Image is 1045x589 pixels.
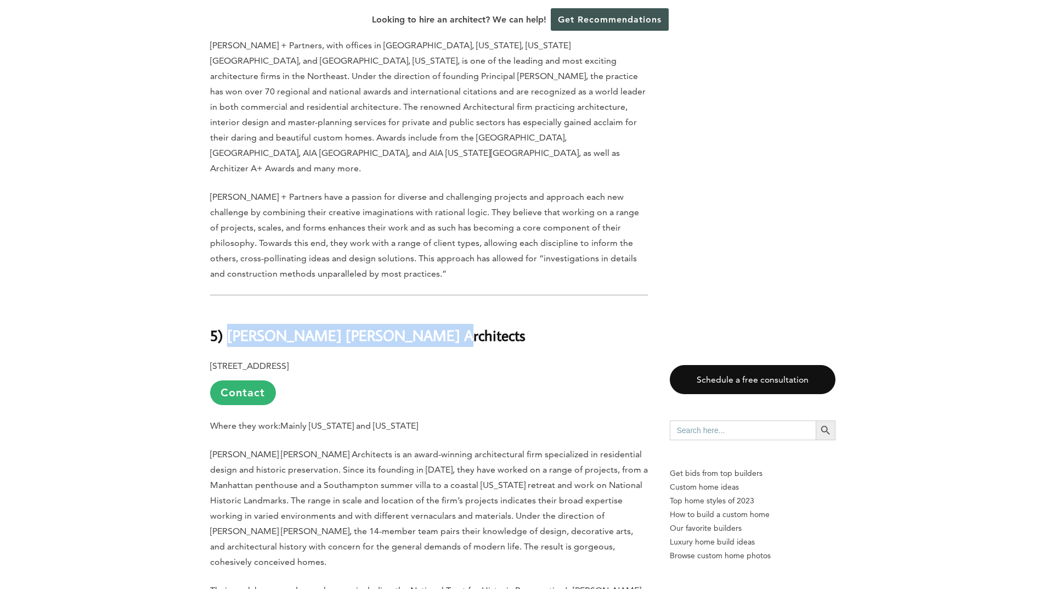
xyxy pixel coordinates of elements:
a: Luxury home build ideas [670,535,835,549]
span: [PERSON_NAME] + Partners have a passion for diverse and challenging projects and approach each ne... [210,192,639,279]
a: Schedule a free consultation [670,365,835,394]
svg: Search [820,424,832,436]
a: Get Recommendations [551,8,669,31]
a: Browse custom home photos [670,549,835,563]
p: Get bids from top builders [670,467,835,480]
span: Mainly [280,420,307,431]
a: Contact [210,380,276,405]
a: Top home styles of 2023 [670,494,835,508]
a: How to build a custom home [670,508,835,521]
span: [PERSON_NAME] + Partners, with offices in [GEOGRAPHIC_DATA], [US_STATE], [US_STATE][GEOGRAPHIC_DA... [210,40,646,173]
p: [STREET_ADDRESS] [210,358,648,405]
span: [PERSON_NAME] [PERSON_NAME] Architects is an award-winning architectural firm specialized in resi... [210,449,648,567]
a: Our favorite builders [670,521,835,535]
span: [US_STATE] and [US_STATE] [309,420,418,431]
b: Where they work: [210,420,280,431]
b: 5) [PERSON_NAME] [PERSON_NAME] Architects [210,326,526,345]
a: Custom home ideas [670,480,835,494]
input: Search here... [670,420,816,440]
